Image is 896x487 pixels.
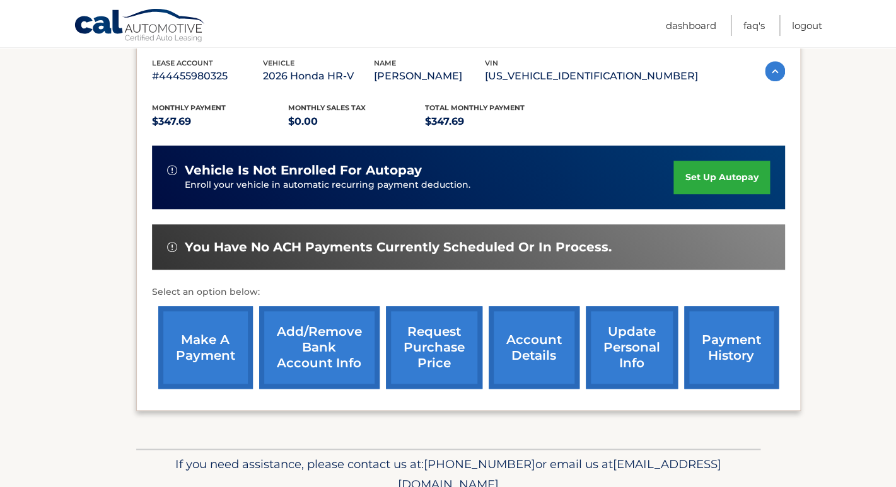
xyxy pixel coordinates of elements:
span: Total Monthly Payment [425,103,525,112]
span: Monthly sales Tax [288,103,366,112]
p: [PERSON_NAME] [374,67,485,85]
a: account details [489,306,579,389]
p: $347.69 [425,113,562,130]
a: set up autopay [673,161,769,194]
span: [PHONE_NUMBER] [424,457,535,471]
a: Cal Automotive [74,8,206,45]
a: Add/Remove bank account info [259,306,380,389]
p: $0.00 [288,113,425,130]
a: Logout [792,15,822,36]
span: vehicle is not enrolled for autopay [185,163,422,178]
span: lease account [152,59,213,67]
img: accordion-active.svg [765,61,785,81]
p: [US_VEHICLE_IDENTIFICATION_NUMBER] [485,67,698,85]
span: You have no ACH payments currently scheduled or in process. [185,239,612,255]
img: alert-white.svg [167,242,177,252]
a: update personal info [586,306,678,389]
p: Enroll your vehicle in automatic recurring payment deduction. [185,178,674,192]
a: payment history [684,306,779,389]
a: make a payment [158,306,253,389]
span: Monthly Payment [152,103,226,112]
p: Select an option below: [152,285,785,300]
p: $347.69 [152,113,289,130]
p: #44455980325 [152,67,263,85]
span: name [374,59,396,67]
a: Dashboard [666,15,716,36]
p: 2026 Honda HR-V [263,67,374,85]
a: FAQ's [743,15,765,36]
a: request purchase price [386,306,482,389]
span: vin [485,59,498,67]
img: alert-white.svg [167,165,177,175]
span: vehicle [263,59,294,67]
